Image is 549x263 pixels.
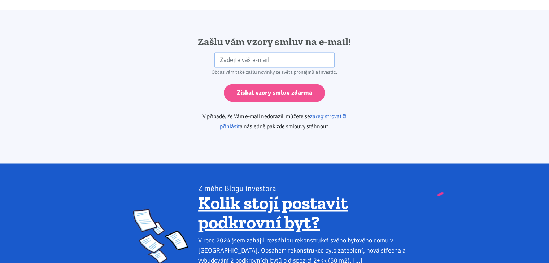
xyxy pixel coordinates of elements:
[182,67,367,77] div: Občas vám také zašlu novinky ze světa pronájmů a investic.
[224,84,325,102] input: Získat vzory smluv zdarma
[182,35,367,48] h2: Zašlu vám vzory smluv na e-mail!
[198,192,348,233] a: Kolik stojí postavit podkrovní byt?
[198,183,416,193] div: Z mého Blogu investora
[214,52,335,68] input: Zadejte váš e-mail
[182,111,367,131] p: V případě, že Vám e-mail nedorazil, můžete se a následně pak zde smlouvy stáhnout.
